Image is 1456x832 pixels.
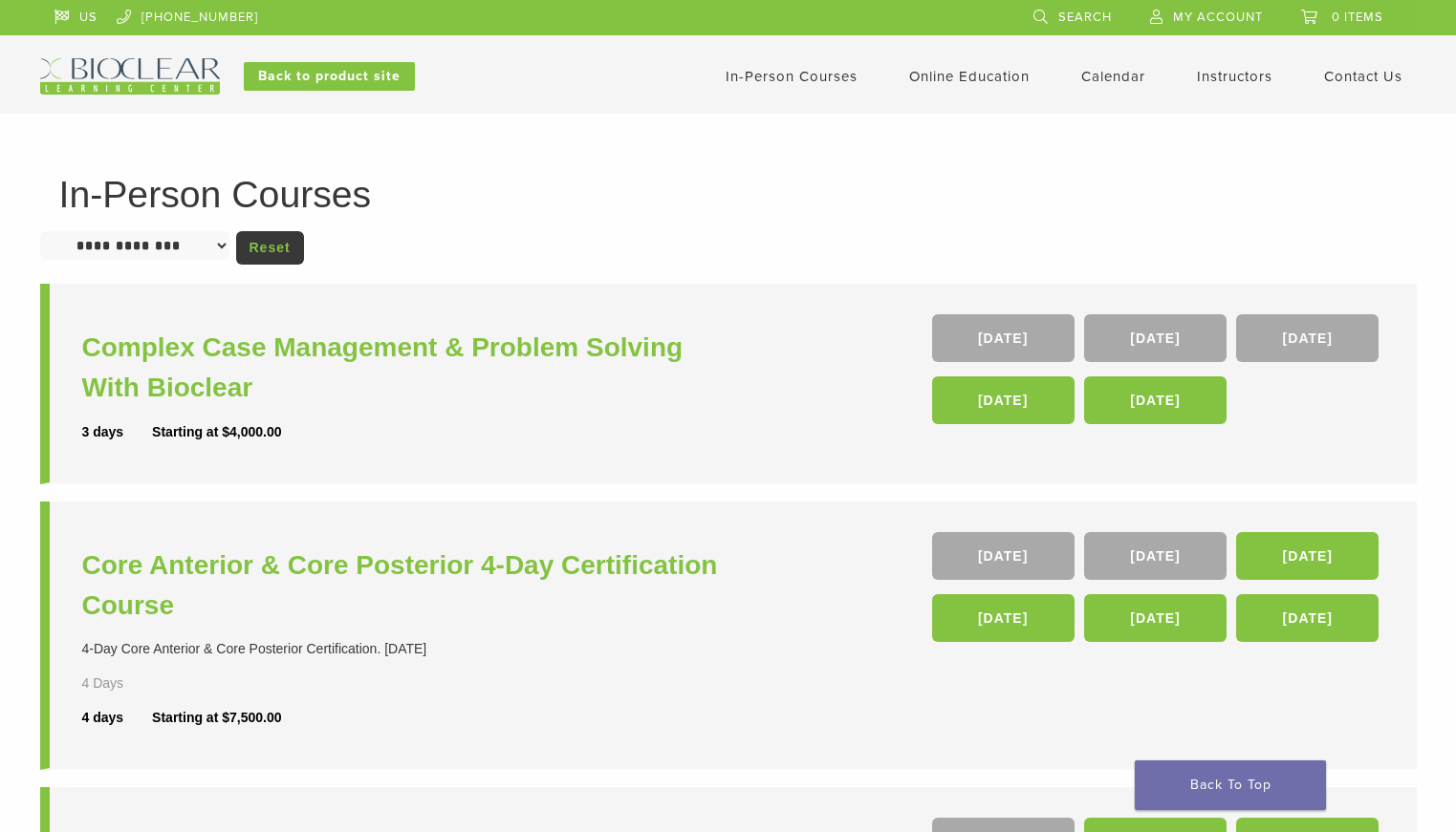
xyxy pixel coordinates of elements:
div: 3 days [82,422,153,442]
a: Contact Us [1324,68,1402,85]
a: Core Anterior & Core Posterior 4-Day Certification Course [82,545,733,626]
img: Bioclear [40,58,220,95]
a: [DATE] [932,532,1075,580]
a: [DATE] [1084,532,1227,580]
span: My Account [1173,10,1263,25]
span: Search [1058,10,1112,25]
a: Calendar [1081,68,1145,85]
a: [DATE] [932,376,1075,424]
a: [DATE] [1084,594,1227,642]
div: 4-Day Core Anterior & Core Posterior Certification. [DATE] [82,639,733,659]
div: Starting at $7,500.00 [152,708,281,728]
div: , , , , [932,314,1384,434]
div: 4 days [82,708,153,728]
div: 4 Days [82,673,180,693]
a: Instructors [1197,68,1272,85]
a: [DATE] [1084,314,1227,362]
a: Online Education [909,68,1030,85]
a: Back to product site [244,62,415,91]
a: Complex Case Management & Problem Solving With Bioclear [82,328,733,408]
span: 0 items [1332,10,1383,25]
a: [DATE] [1084,376,1227,424]
a: Reset [236,231,304,265]
a: Back To Top [1135,760,1326,810]
h1: In-Person Courses [59,176,1398,213]
div: , , , , , [932,532,1384,651]
div: Starting at $4,000.00 [152,422,281,442]
a: [DATE] [1236,532,1379,580]
a: [DATE] [932,314,1075,362]
a: [DATE] [1236,314,1379,362]
a: In-Person Courses [726,68,858,85]
a: [DATE] [1236,594,1379,642]
a: [DATE] [932,594,1075,642]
